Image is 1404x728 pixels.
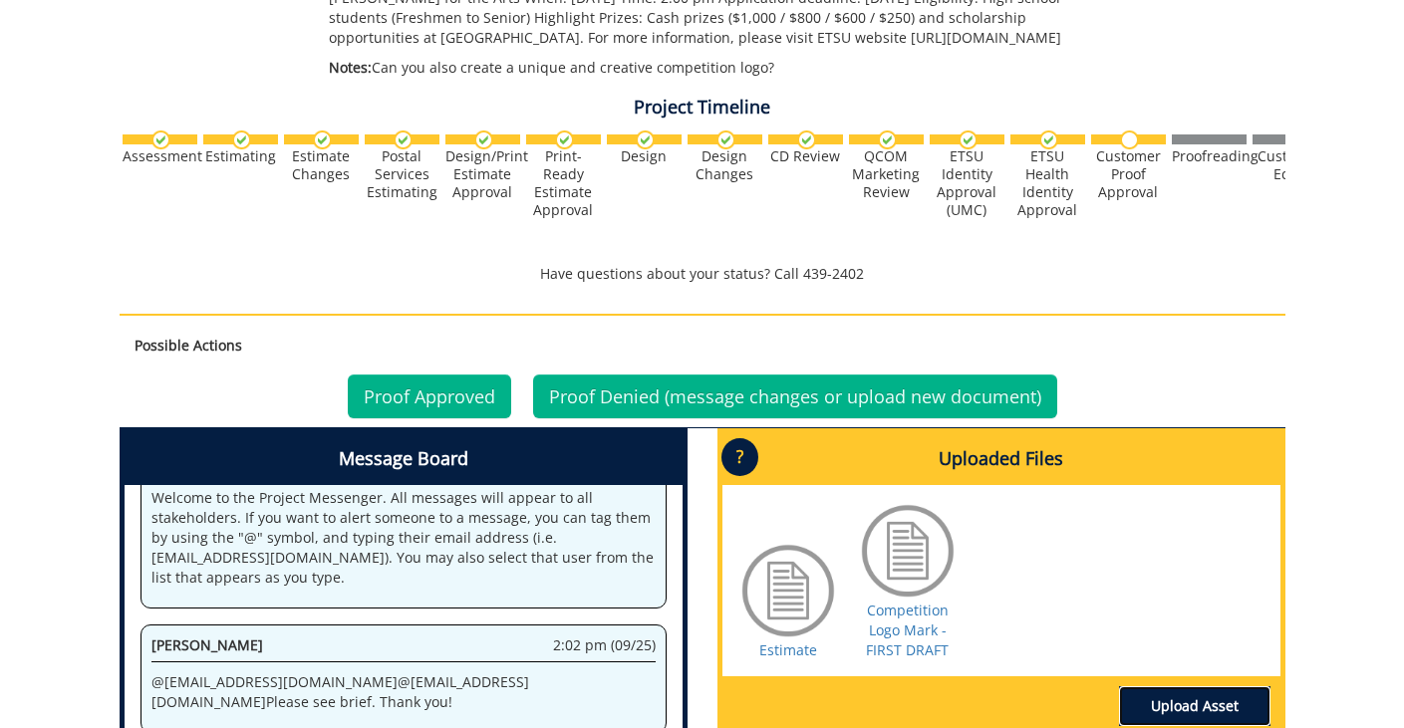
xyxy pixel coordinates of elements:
img: no [1120,130,1139,149]
a: Estimate [759,640,817,659]
img: checkmark [555,130,574,149]
img: checkmark [959,130,978,149]
a: Proof Denied (message changes or upload new document) [533,374,1057,418]
div: ETSU Health Identity Approval [1010,147,1085,219]
a: Upload Asset [1119,686,1270,726]
div: ETSU Identity Approval (UMC) [930,147,1004,219]
h4: Message Board [125,433,683,485]
p: Welcome to the Project Messenger. All messages will appear to all stakeholders. If you want to al... [151,488,656,588]
div: QCOM Marketing Review [849,147,924,201]
a: Competition Logo Mark - FIRST DRAFT [866,601,949,659]
h4: Uploaded Files [722,433,1280,485]
div: Customer Proof Approval [1091,147,1166,201]
span: [PERSON_NAME] [151,635,263,654]
span: 2:02 pm (09/25) [553,635,656,655]
img: checkmark [313,130,332,149]
img: checkmark [716,130,735,149]
img: checkmark [232,130,251,149]
div: Design [607,147,682,165]
div: Proofreading [1172,147,1247,165]
p: ? [721,438,758,476]
div: Design/Print Estimate Approval [445,147,520,201]
div: Assessment [123,147,197,165]
div: Print-Ready Estimate Approval [526,147,601,219]
a: Proof Approved [348,374,511,418]
img: checkmark [878,130,897,149]
img: checkmark [151,130,170,149]
span: Notes: [329,58,372,77]
div: Postal Services Estimating [365,147,439,201]
p: Can you also create a unique and creative competition logo? [329,58,1109,78]
p: Have questions about your status? Call 439-2402 [120,264,1285,284]
img: checkmark [797,130,816,149]
div: CD Review [768,147,843,165]
div: Customer Edits [1253,147,1327,183]
div: Estimate Changes [284,147,359,183]
img: checkmark [636,130,655,149]
img: checkmark [1039,130,1058,149]
p: @ [EMAIL_ADDRESS][DOMAIN_NAME] @ [EMAIL_ADDRESS][DOMAIN_NAME] Please see brief. Thank you! [151,672,656,712]
img: checkmark [394,130,413,149]
div: Estimating [203,147,278,165]
h4: Project Timeline [120,98,1285,118]
img: checkmark [474,130,493,149]
div: Design Changes [688,147,762,183]
strong: Possible Actions [135,336,242,355]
